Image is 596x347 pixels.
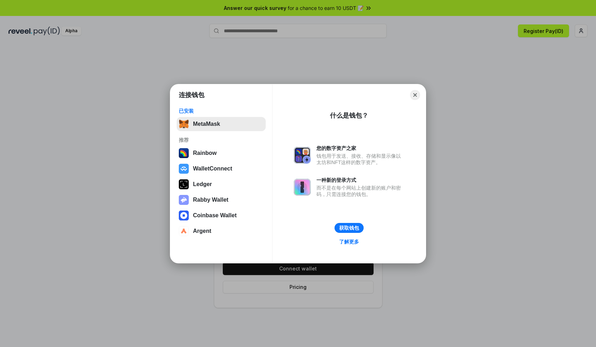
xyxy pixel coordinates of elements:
[316,177,404,183] div: 一种新的登录方式
[410,90,420,100] button: Close
[316,145,404,151] div: 您的数字资产之家
[294,179,311,196] img: svg+xml,%3Csvg%20xmlns%3D%22http%3A%2F%2Fwww.w3.org%2F2000%2Fsvg%22%20fill%3D%22none%22%20viewBox...
[193,212,237,219] div: Coinbase Wallet
[177,146,266,160] button: Rainbow
[193,150,217,156] div: Rainbow
[330,111,368,120] div: 什么是钱包？
[294,147,311,164] img: svg+xml,%3Csvg%20xmlns%3D%22http%3A%2F%2Fwww.w3.org%2F2000%2Fsvg%22%20fill%3D%22none%22%20viewBox...
[193,121,220,127] div: MetaMask
[335,223,364,233] button: 获取钱包
[177,177,266,191] button: Ledger
[179,137,264,143] div: 推荐
[179,91,204,99] h1: 连接钱包
[193,166,232,172] div: WalletConnect
[177,224,266,238] button: Argent
[316,185,404,197] div: 而不是在每个网站上创建新的账户和密码，只需连接您的钱包。
[177,193,266,207] button: Rabby Wallet
[179,195,189,205] img: svg+xml,%3Csvg%20xmlns%3D%22http%3A%2F%2Fwww.w3.org%2F2000%2Fsvg%22%20fill%3D%22none%22%20viewBox...
[179,179,189,189] img: svg+xml,%3Csvg%20xmlns%3D%22http%3A%2F%2Fwww.w3.org%2F2000%2Fsvg%22%20width%3D%2228%22%20height%3...
[193,197,228,203] div: Rabby Wallet
[339,239,359,245] div: 了解更多
[316,153,404,166] div: 钱包用于发送、接收、存储和显示像以太坊和NFT这样的数字资产。
[179,164,189,174] img: svg+xml,%3Csvg%20width%3D%2228%22%20height%3D%2228%22%20viewBox%3D%220%200%2028%2028%22%20fill%3D...
[179,108,264,114] div: 已安装
[339,225,359,231] div: 获取钱包
[179,119,189,129] img: svg+xml,%3Csvg%20fill%3D%22none%22%20height%3D%2233%22%20viewBox%3D%220%200%2035%2033%22%20width%...
[193,181,212,188] div: Ledger
[179,211,189,220] img: svg+xml,%3Csvg%20width%3D%2228%22%20height%3D%2228%22%20viewBox%3D%220%200%2028%2028%22%20fill%3D...
[179,226,189,236] img: svg+xml,%3Csvg%20width%3D%2228%22%20height%3D%2228%22%20viewBox%3D%220%200%2028%2028%22%20fill%3D...
[193,228,211,234] div: Argent
[177,208,266,223] button: Coinbase Wallet
[179,148,189,158] img: svg+xml,%3Csvg%20width%3D%22120%22%20height%3D%22120%22%20viewBox%3D%220%200%20120%20120%22%20fil...
[335,237,363,246] a: 了解更多
[177,117,266,131] button: MetaMask
[177,162,266,176] button: WalletConnect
